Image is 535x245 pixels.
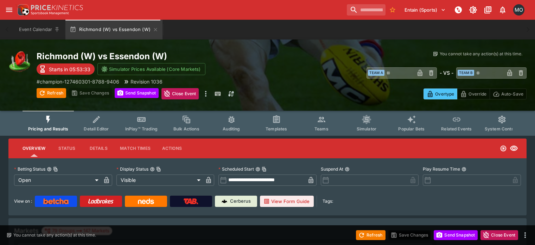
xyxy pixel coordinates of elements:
button: Richmond (W) vs Essendon (W) [65,20,163,39]
img: australian_rules.png [8,51,31,73]
button: Send Snapshot [115,88,159,98]
button: Play Resume Time [461,167,466,172]
span: Team B [458,70,474,76]
h6: - VS - [440,69,453,76]
button: Event Calendar [15,20,64,39]
button: open drawer [3,4,15,16]
button: Close Event [480,230,518,240]
p: Cerberus [230,198,251,205]
button: Refresh [37,88,66,98]
img: PriceKinetics Logo [15,3,30,17]
button: Suspend At [345,167,350,172]
p: Play Resume Time [423,166,460,172]
p: Betting Status [14,166,45,172]
button: View Form Guide [260,196,314,207]
label: View on : [14,196,32,207]
span: Pricing and Results [28,126,68,131]
button: Send Snapshot [434,230,478,240]
img: TabNZ [184,198,198,204]
button: Display StatusCopy To Clipboard [150,167,155,172]
div: Event type filters [23,111,512,136]
img: Betcha [43,198,69,204]
p: Revision 1036 [130,78,163,85]
p: Starts in 05:53:33 [49,66,90,73]
span: Team A [368,70,384,76]
p: Copy To Clipboard [37,78,119,85]
svg: Open [500,145,507,152]
span: InPlay™ Trading [125,126,158,131]
button: Match Times [114,140,156,157]
img: PriceKinetics [31,5,83,10]
p: Suspend At [321,166,343,172]
span: Auditing [223,126,240,131]
span: Simulator [357,126,376,131]
button: Refresh [356,230,386,240]
a: Cerberus [215,196,257,207]
svg: Visible [510,144,518,153]
button: Simulator Prices Available (Core Markets) [97,63,205,75]
span: Templates [266,126,287,131]
button: Copy To Clipboard [156,167,161,172]
button: Actions [156,140,188,157]
button: Toggle light/dark mode [467,4,479,16]
div: Open [14,174,101,186]
h2: Copy To Clipboard [37,51,323,62]
button: Notifications [496,4,509,16]
button: more [202,88,210,99]
button: Betting StatusCopy To Clipboard [47,167,52,172]
p: Overtype [435,90,454,98]
button: Select Tenant [400,4,450,16]
div: Matt Oliver [513,4,524,16]
div: Visible [116,174,203,186]
p: Display Status [116,166,148,172]
span: Teams [314,126,329,131]
span: Popular Bets [398,126,425,131]
img: Cerberus [222,198,227,204]
button: Matt Oliver [511,2,527,18]
p: Auto-Save [501,90,523,98]
p: You cannot take any action(s) at this time. [13,232,96,238]
button: No Bookmarks [387,4,398,16]
button: Copy To Clipboard [53,167,58,172]
button: Overview [17,140,51,157]
button: Documentation [482,4,494,16]
button: more [521,231,529,239]
span: Related Events [441,126,472,131]
img: Sportsbook Management [31,12,69,15]
button: NOT Connected to PK [452,4,465,16]
img: Neds [138,198,154,204]
button: Overtype [423,88,457,99]
div: Start From [423,88,527,99]
button: Details [83,140,114,157]
label: Tags: [323,196,333,207]
button: Auto-Save [490,88,527,99]
button: Scheduled StartCopy To Clipboard [255,167,260,172]
p: You cannot take any action(s) at this time. [440,51,522,57]
button: Override [457,88,490,99]
input: search [347,4,386,16]
p: Scheduled Start [218,166,254,172]
p: Override [469,90,486,98]
span: Bulk Actions [173,126,199,131]
button: Close Event [161,88,199,99]
span: Detail Editor [84,126,109,131]
img: Ladbrokes [88,198,114,204]
button: Status [51,140,83,157]
button: Copy To Clipboard [262,167,267,172]
span: System Controls [485,126,519,131]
